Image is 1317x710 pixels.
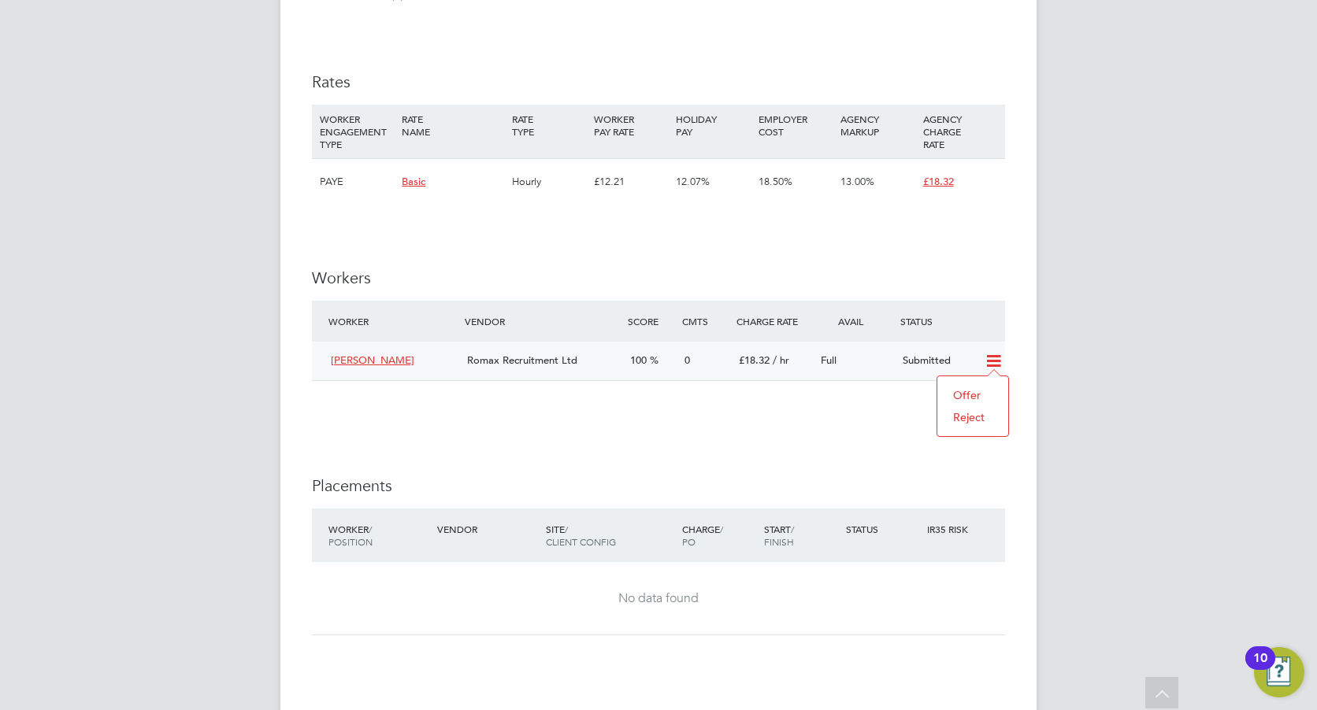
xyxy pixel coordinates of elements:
[923,515,978,543] div: IR35 Risk
[945,384,1000,406] li: Offer
[546,523,616,548] span: / Client Config
[316,105,398,158] div: WORKER ENGAGEMENT TYPE
[896,348,978,374] div: Submitted
[672,105,754,146] div: HOLIDAY PAY
[325,515,433,556] div: Worker
[402,175,425,188] span: Basic
[678,307,733,335] div: Cmts
[331,353,414,367] span: [PERSON_NAME]
[919,105,1001,158] div: AGENCY CHARGE RATE
[682,523,723,548] span: / PO
[398,105,507,146] div: RATE NAME
[837,105,918,146] div: AGENCY MARKUP
[759,175,792,188] span: 18.50%
[676,175,710,188] span: 12.07%
[312,475,1005,496] h3: Placements
[684,353,690,367] span: 0
[945,406,1000,428] li: Reject
[760,515,842,556] div: Start
[896,307,1005,335] div: Status
[764,523,794,548] span: / Finish
[814,307,896,335] div: Avail
[467,353,577,367] span: Romax Recruitment Ltd
[630,353,647,367] span: 100
[508,105,590,146] div: RATE TYPE
[923,175,954,188] span: £18.32
[328,590,989,607] div: No data found
[678,515,760,556] div: Charge
[316,159,398,205] div: PAYE
[325,307,461,335] div: Worker
[328,523,373,548] span: / Position
[312,268,1005,288] h3: Workers
[733,307,814,335] div: Charge Rate
[590,159,672,205] div: £12.21
[842,515,924,543] div: Status
[433,515,542,543] div: Vendor
[508,159,590,205] div: Hourly
[755,105,837,146] div: EMPLOYER COST
[821,353,837,367] span: Full
[840,175,874,188] span: 13.00%
[1253,658,1267,679] div: 10
[542,515,678,556] div: Site
[773,353,789,367] span: / hr
[312,72,1005,92] h3: Rates
[739,353,770,367] span: £18.32
[461,307,624,335] div: Vendor
[624,307,678,335] div: Score
[590,105,672,146] div: WORKER PAY RATE
[1254,647,1304,697] button: Open Resource Center, 10 new notifications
